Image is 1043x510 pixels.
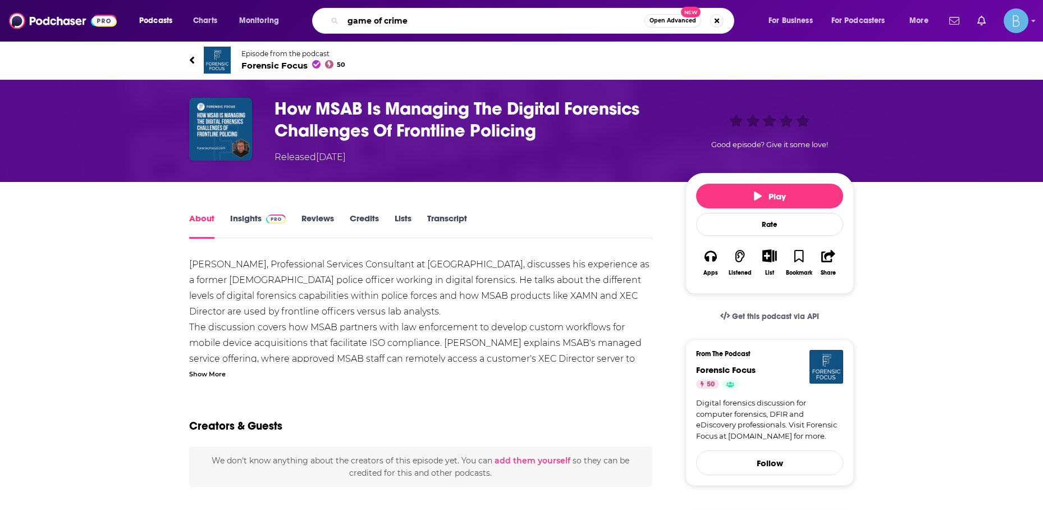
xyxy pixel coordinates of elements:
[139,13,172,29] span: Podcasts
[275,98,667,142] h1: How MSAB Is Managing The Digital Forensics Challenges Of Frontline Policing
[189,98,252,161] img: How MSAB Is Managing The Digital Forensics Challenges Of Frontline Policing
[831,13,885,29] span: For Podcasters
[681,7,701,17] span: New
[945,11,964,30] a: Show notifications dropdown
[696,213,843,236] div: Rate
[131,12,187,30] button: open menu
[725,242,754,283] button: Listened
[1004,8,1028,33] span: Logged in as BLASTmedia
[323,8,745,34] div: Search podcasts, credits, & more...
[350,213,379,239] a: Credits
[275,151,346,164] div: Released [DATE]
[193,13,217,29] span: Charts
[821,270,836,276] div: Share
[909,13,928,29] span: More
[189,419,282,433] h2: Creators & Guests
[9,10,117,31] img: Podchaser - Follow, Share and Rate Podcasts
[824,12,902,30] button: open menu
[212,456,629,478] span: We don't know anything about the creators of this episode yet . You can so they can be credited f...
[266,215,286,224] img: Podchaser Pro
[729,270,752,276] div: Listened
[902,12,943,30] button: open menu
[732,312,819,321] span: Get this podcast via API
[427,213,467,239] a: Transcript
[239,13,279,29] span: Monitoring
[758,249,781,262] button: Show More Button
[696,184,843,208] button: Play
[241,60,345,71] span: Forensic Focus
[696,398,843,441] a: Digital forensics discussion for computer forensics, DFIR and eDiscovery professionals. Visit For...
[1004,8,1028,33] img: User Profile
[395,213,411,239] a: Lists
[696,365,756,375] a: Forensic Focus
[707,379,715,390] span: 50
[189,213,214,239] a: About
[231,12,294,30] button: open menu
[765,269,774,276] div: List
[204,47,231,74] img: Forensic Focus
[973,11,990,30] a: Show notifications dropdown
[784,242,813,283] button: Bookmark
[761,12,827,30] button: open menu
[711,140,828,149] span: Good episode? Give it some love!
[755,242,784,283] div: Show More ButtonList
[337,62,345,67] span: 50
[703,270,718,276] div: Apps
[768,13,813,29] span: For Business
[241,49,345,58] span: Episode from the podcast
[696,242,725,283] button: Apps
[644,14,701,28] button: Open AdvancedNew
[186,12,224,30] a: Charts
[814,242,843,283] button: Share
[1004,8,1028,33] button: Show profile menu
[230,213,286,239] a: InsightsPodchaser Pro
[301,213,334,239] a: Reviews
[696,450,843,475] button: Follow
[786,270,812,276] div: Bookmark
[809,350,843,384] img: Forensic Focus
[189,47,854,74] a: Forensic FocusEpisode from the podcastForensic Focus50
[754,191,786,202] span: Play
[343,12,644,30] input: Search podcasts, credits, & more...
[495,456,570,465] button: add them yourself
[649,18,696,24] span: Open Advanced
[711,303,828,330] a: Get this podcast via API
[696,380,719,389] a: 50
[696,350,834,358] h3: From The Podcast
